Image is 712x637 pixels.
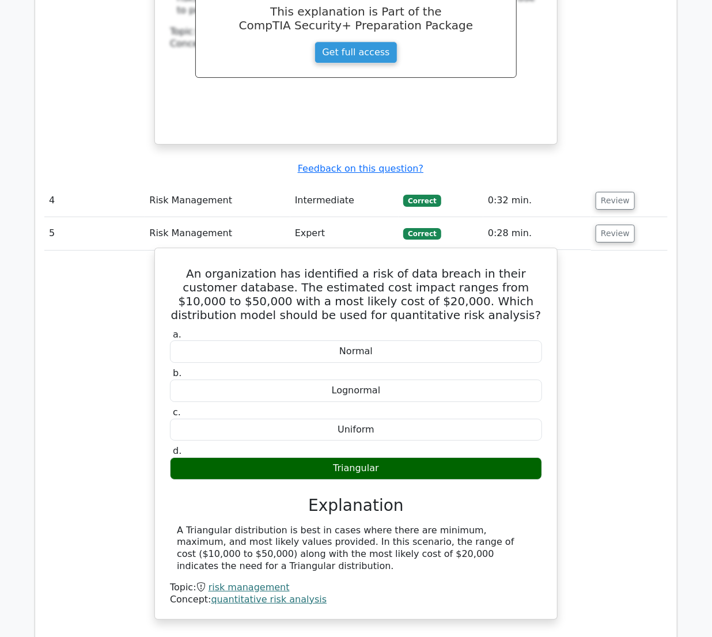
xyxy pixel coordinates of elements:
td: 4 [44,184,145,217]
h3: Explanation [177,496,535,515]
td: Risk Management [145,184,290,217]
div: Lognormal [170,380,542,402]
td: Risk Management [145,217,290,250]
div: Concept: [170,594,542,606]
td: Intermediate [290,184,399,217]
div: A Triangular distribution is best in cases where there are minimum, maximum, and most likely valu... [177,525,535,572]
span: d. [173,445,181,456]
a: risk management [209,582,290,593]
h5: An organization has identified a risk of data breach in their customer database. The estimated co... [169,267,543,322]
button: Review [596,225,635,242]
span: Correct [403,195,441,206]
div: Normal [170,340,542,363]
a: Feedback on this question? [298,163,423,174]
span: b. [173,367,181,378]
div: Uniform [170,419,542,441]
span: Correct [403,228,441,240]
span: c. [173,407,181,418]
button: Review [596,192,635,210]
div: Topic: [170,26,542,38]
span: a. [173,329,181,340]
td: Expert [290,217,399,250]
td: 0:28 min. [483,217,591,250]
div: Topic: [170,582,542,594]
a: Get full access [315,41,397,63]
td: 5 [44,217,145,250]
td: 0:32 min. [483,184,591,217]
div: Triangular [170,457,542,480]
div: Concept: [170,38,542,50]
a: quantitative risk analysis [211,594,327,605]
